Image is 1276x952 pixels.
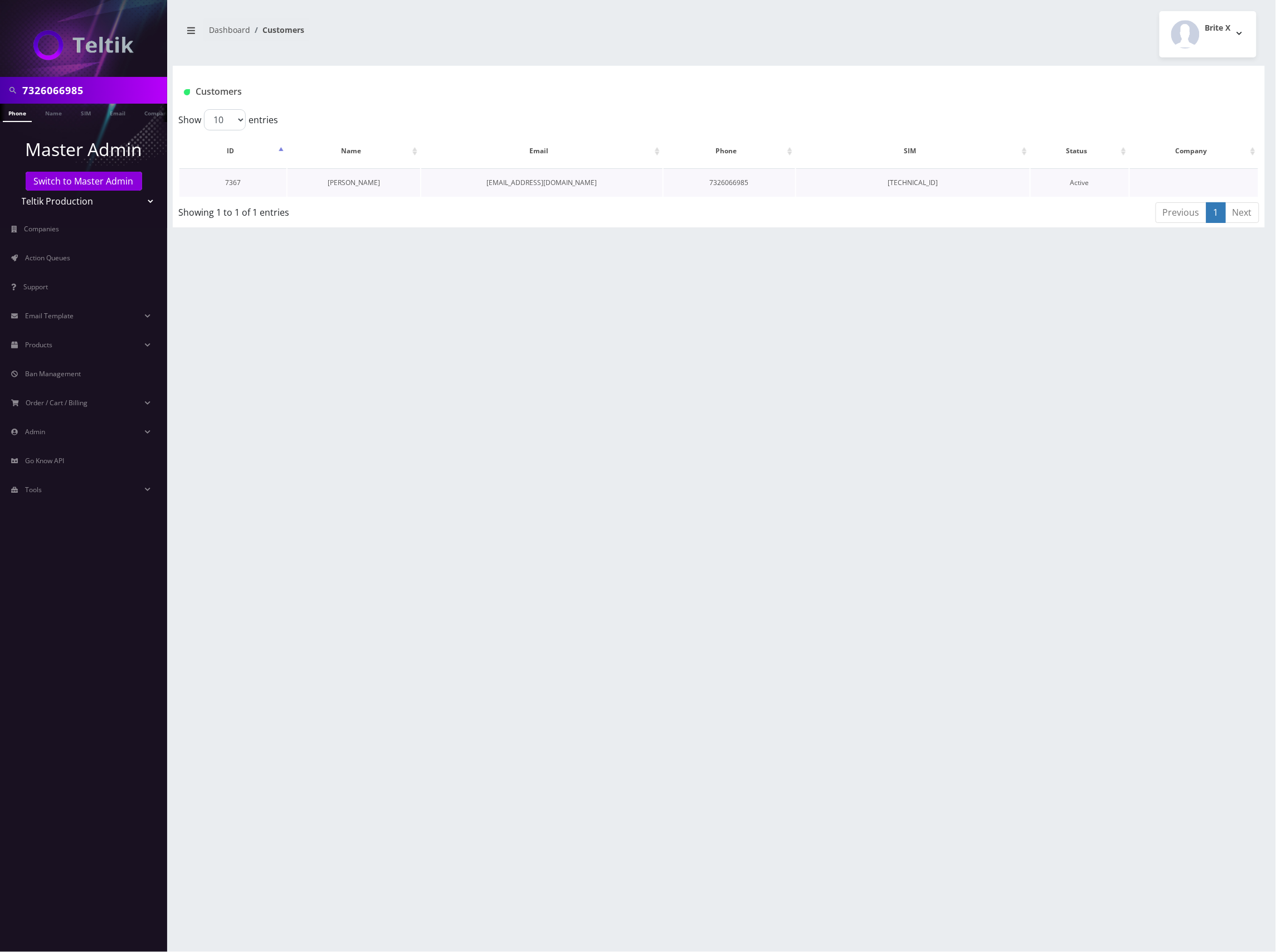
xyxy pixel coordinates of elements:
[1031,135,1129,167] th: Status: activate to sort column ascending
[75,104,96,121] a: SIM
[178,201,620,219] div: Showing 1 to 1 of 1 entries
[25,485,42,494] span: Tools
[796,168,1030,197] td: [TECHNICAL_ID]
[26,398,88,407] span: Order / Cart / Billing
[1156,202,1207,223] a: Previous
[178,109,278,130] label: Show entries
[664,168,795,197] td: 7326066985
[25,224,60,234] span: Companies
[25,456,64,465] span: Go Know API
[664,135,795,167] th: Phone: activate to sort column ascending
[181,18,710,50] nav: breadcrumb
[3,104,32,122] a: Phone
[23,282,48,292] span: Support
[1206,202,1226,223] a: 1
[25,311,74,320] span: Email Template
[1160,11,1256,57] button: Brite X
[25,340,52,349] span: Products
[250,24,304,36] li: Customers
[328,178,380,187] a: [PERSON_NAME]
[25,369,81,378] span: Ban Management
[421,168,662,197] td: [EMAIL_ADDRESS][DOMAIN_NAME]
[421,135,662,167] th: Email: activate to sort column ascending
[40,104,67,121] a: Name
[184,86,1073,97] h1: Customers
[288,135,420,167] th: Name: activate to sort column ascending
[1130,135,1258,167] th: Company: activate to sort column ascending
[104,104,131,121] a: Email
[22,80,164,101] input: Search in Company
[179,168,286,197] td: 7367
[209,25,250,35] a: Dashboard
[25,253,70,263] span: Action Queues
[796,135,1030,167] th: SIM: activate to sort column ascending
[25,427,45,436] span: Admin
[179,135,286,167] th: ID: activate to sort column descending
[33,30,134,60] img: Teltik Production
[139,104,176,121] a: Company
[26,172,142,191] a: Switch to Master Admin
[204,109,246,130] select: Showentries
[1031,168,1129,197] td: Active
[1225,202,1259,223] a: Next
[1205,23,1231,33] h2: Brite X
